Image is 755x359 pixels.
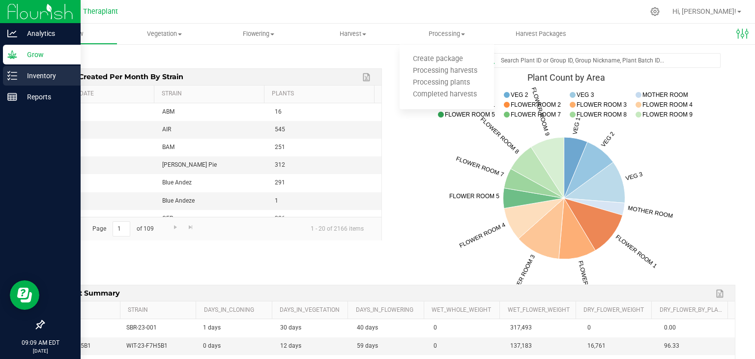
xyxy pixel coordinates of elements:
[7,71,17,81] inline-svg: Inventory
[502,30,580,38] span: Harvest Packages
[400,67,491,75] span: Processing harvests
[400,79,483,87] span: Processing plants
[17,28,76,39] p: Analytics
[504,319,581,337] td: 317,493
[508,306,572,314] a: Wet_Flower_Weight
[445,111,495,118] text: FLOWER ROOM 5
[84,221,162,237] span: Page of 109
[269,121,381,139] td: 545
[269,192,381,210] td: 1
[511,91,528,98] text: VEG 2
[197,337,274,355] td: 0 days
[51,285,123,300] span: Harvest Summary
[269,210,381,228] td: 326
[212,30,305,38] span: Flowering
[432,306,496,314] a: Wet_Whole_Weight
[400,90,490,99] span: Completed harvests
[274,337,351,355] td: 12 days
[397,73,735,83] div: Plant Count by Area
[44,139,156,156] td: 2025-08
[51,306,116,314] a: Harvest
[7,29,17,38] inline-svg: Analytics
[44,174,156,192] td: 2025-08
[351,337,428,355] td: 59 days
[156,174,269,192] td: Blue Andez
[494,24,588,44] a: Harvest Packages
[581,337,658,355] td: 16,761
[17,91,76,103] p: Reports
[269,174,381,192] td: 291
[351,319,428,337] td: 40 days
[303,221,372,236] span: 1 - 20 of 2166 items
[156,103,269,121] td: ABM
[511,101,561,108] text: FLOWER ROOM 2
[269,139,381,156] td: 251
[272,90,370,98] a: Plants
[428,319,504,337] td: 0
[400,30,494,38] span: Processing
[128,306,192,314] a: Strain
[83,7,118,16] span: Theraplant
[274,319,351,337] td: 30 days
[269,156,381,174] td: 312
[117,24,211,44] a: Vegetation
[360,71,375,84] a: Export to Excel
[4,338,76,347] p: 09:09 AM EDT
[660,306,724,314] a: Dry_Flower_by_Plant
[577,91,594,98] text: VEG 3
[672,7,736,15] span: Hi, [PERSON_NAME]!
[156,121,269,139] td: AIR
[44,156,156,174] td: 2025-08
[269,103,381,121] td: 16
[17,70,76,82] p: Inventory
[713,287,728,300] a: Export to Excel
[649,7,661,16] div: Manage settings
[642,91,688,98] text: MOTHER ROOM
[511,111,561,118] text: FLOWER ROOM 7
[577,101,627,108] text: FLOWER ROOM 3
[120,319,197,337] td: SBR-23-001
[583,306,648,314] a: Dry_Flower_Weight
[44,103,156,121] td: 2025-08
[113,221,130,237] input: 1
[577,111,627,118] text: FLOWER ROOM 8
[10,280,39,310] iframe: Resource center
[7,50,17,60] inline-svg: Grow
[280,306,344,314] a: Days_in_Vegetation
[156,192,269,210] td: Blue Andeze
[306,30,399,38] span: Harvest
[658,337,735,355] td: 96.33
[197,319,274,337] td: 1 days
[44,121,156,139] td: 2025-08
[428,337,504,355] td: 0
[156,156,269,174] td: [PERSON_NAME] Pie
[212,24,306,44] a: Flowering
[120,337,197,355] td: WIT-23-F7H5B1
[306,24,400,44] a: Harvest
[642,101,693,108] text: FLOWER ROOM 4
[51,69,186,84] span: Plants Created per Month by Strain
[162,90,260,98] a: Strain
[658,319,735,337] td: 0.00
[400,55,476,63] span: Create package
[156,139,269,156] td: BAM
[51,90,150,98] a: Planted_Date
[118,30,211,38] span: Vegetation
[44,337,120,355] td: WIT-23-F7H5B1
[581,319,658,337] td: 0
[44,192,156,210] td: 2025-08
[400,24,494,44] a: Processing Create package Processing harvests Processing plants Completed harvests
[504,337,581,355] td: 137,183
[184,221,198,235] a: Go to the last page
[168,221,182,235] a: Go to the next page
[204,306,268,314] a: Days_in_Cloning
[156,210,269,228] td: CFR
[44,210,156,228] td: 2025-08
[484,54,720,67] input: Search Plant ID or Group ID, Group Nickname, Plant Batch ID...
[642,111,693,118] text: FLOWER ROOM 9
[4,347,76,355] p: [DATE]
[7,92,17,102] inline-svg: Reports
[356,306,420,314] a: Days_in_Flowering
[17,49,76,60] p: Grow
[44,319,120,337] td: SBR-23-001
